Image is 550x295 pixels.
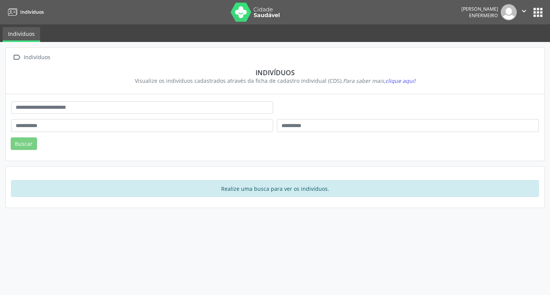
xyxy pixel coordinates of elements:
i:  [520,7,528,15]
button: Buscar [11,137,37,150]
i: Para saber mais, [343,77,416,84]
div: Indivíduos [22,52,52,63]
span: clique aqui! [385,77,416,84]
a: Indivíduos [3,27,40,42]
a: Indivíduos [5,6,44,18]
span: Enfermeiro [469,12,498,19]
i:  [11,52,22,63]
div: Realize uma busca para ver os indivíduos. [11,180,539,197]
span: Indivíduos [20,9,44,15]
a:  Indivíduos [11,52,52,63]
div: Indivíduos [16,68,534,77]
button:  [517,4,531,20]
div: Visualize os indivíduos cadastrados através da ficha de cadastro individual (CDS). [16,77,534,85]
img: img [501,4,517,20]
button: apps [531,6,545,19]
div: [PERSON_NAME] [461,6,498,12]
